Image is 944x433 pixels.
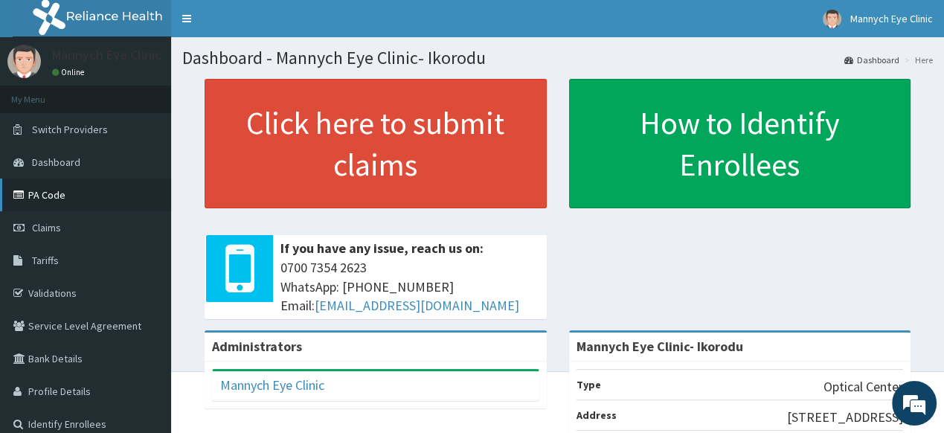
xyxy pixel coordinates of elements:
[182,48,933,68] h1: Dashboard - Mannych Eye Clinic- Ikorodu
[577,378,601,391] b: Type
[52,67,88,77] a: Online
[280,258,539,315] span: 0700 7354 2623 WhatsApp: [PHONE_NUMBER] Email:
[32,254,59,267] span: Tariffs
[32,123,108,136] span: Switch Providers
[205,79,547,208] a: Click here to submit claims
[212,338,302,355] b: Administrators
[280,240,484,257] b: If you have any issue, reach us on:
[901,54,933,66] li: Here
[32,221,61,234] span: Claims
[569,79,911,208] a: How to Identify Enrollees
[787,408,903,427] p: [STREET_ADDRESS]
[823,10,841,28] img: User Image
[823,377,903,397] p: Optical Center
[32,155,80,169] span: Dashboard
[220,376,324,394] a: Mannych Eye Clinic
[577,408,617,422] b: Address
[52,48,161,62] p: Mannych Eye Clinic
[7,45,41,78] img: User Image
[577,338,743,355] strong: Mannych Eye Clinic- Ikorodu
[850,12,933,25] span: Mannych Eye Clinic
[844,54,899,66] a: Dashboard
[315,297,519,314] a: [EMAIL_ADDRESS][DOMAIN_NAME]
